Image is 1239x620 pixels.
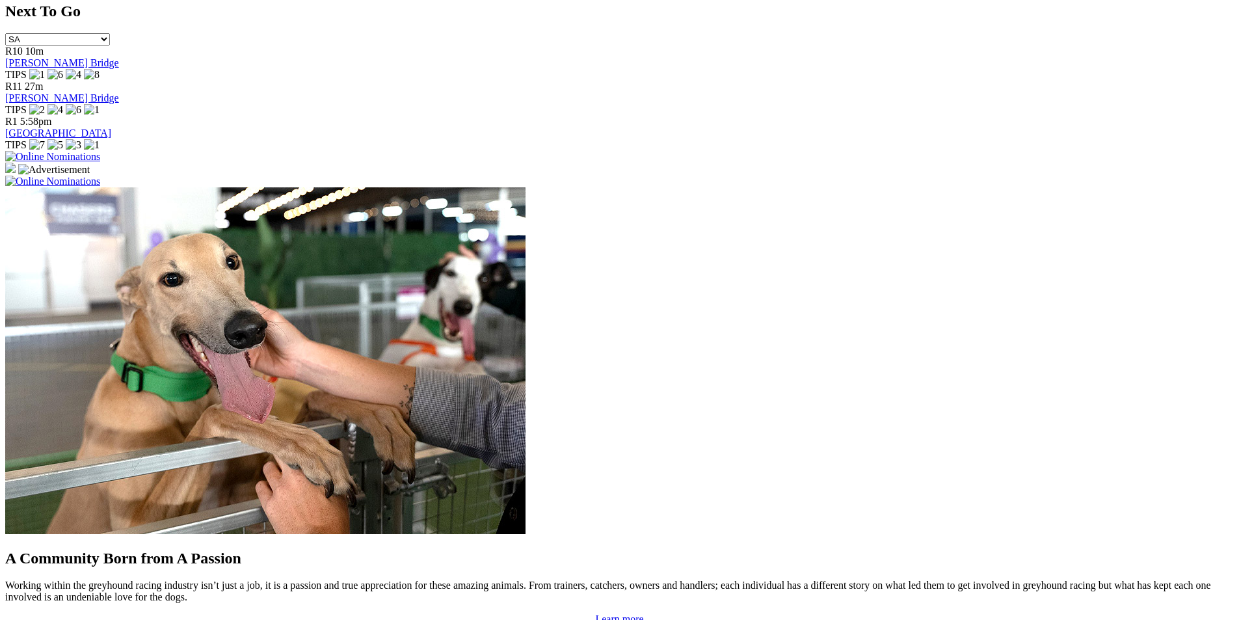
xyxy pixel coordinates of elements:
[25,46,44,57] span: 10m
[47,69,63,81] img: 6
[5,81,22,92] span: R11
[5,116,18,127] span: R1
[84,104,100,116] img: 1
[29,104,45,116] img: 2
[47,139,63,151] img: 5
[5,128,111,139] a: [GEOGRAPHIC_DATA]
[84,69,100,81] img: 8
[29,139,45,151] img: 7
[84,139,100,151] img: 1
[25,81,43,92] span: 27m
[5,92,119,103] a: [PERSON_NAME] Bridge
[5,46,23,57] span: R10
[5,69,27,80] span: TIPS
[5,104,27,115] span: TIPS
[66,104,81,116] img: 6
[5,151,100,163] img: Online Nominations
[66,139,81,151] img: 3
[18,164,90,176] img: Advertisement
[5,57,119,68] a: [PERSON_NAME] Bridge
[5,550,1234,567] h2: A Community Born from A Passion
[5,3,1234,20] h2: Next To Go
[5,163,16,173] img: 15187_Greyhounds_GreysPlayCentral_Resize_SA_WebsiteBanner_300x115_2025.jpg
[47,104,63,116] img: 4
[29,69,45,81] img: 1
[5,176,100,187] img: Online Nominations
[5,580,1234,603] p: Working within the greyhound racing industry isn’t just a job, it is a passion and true appreciat...
[5,139,27,150] span: TIPS
[66,69,81,81] img: 4
[20,116,52,127] span: 5:58pm
[5,187,526,534] img: Westy_Cropped.jpg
